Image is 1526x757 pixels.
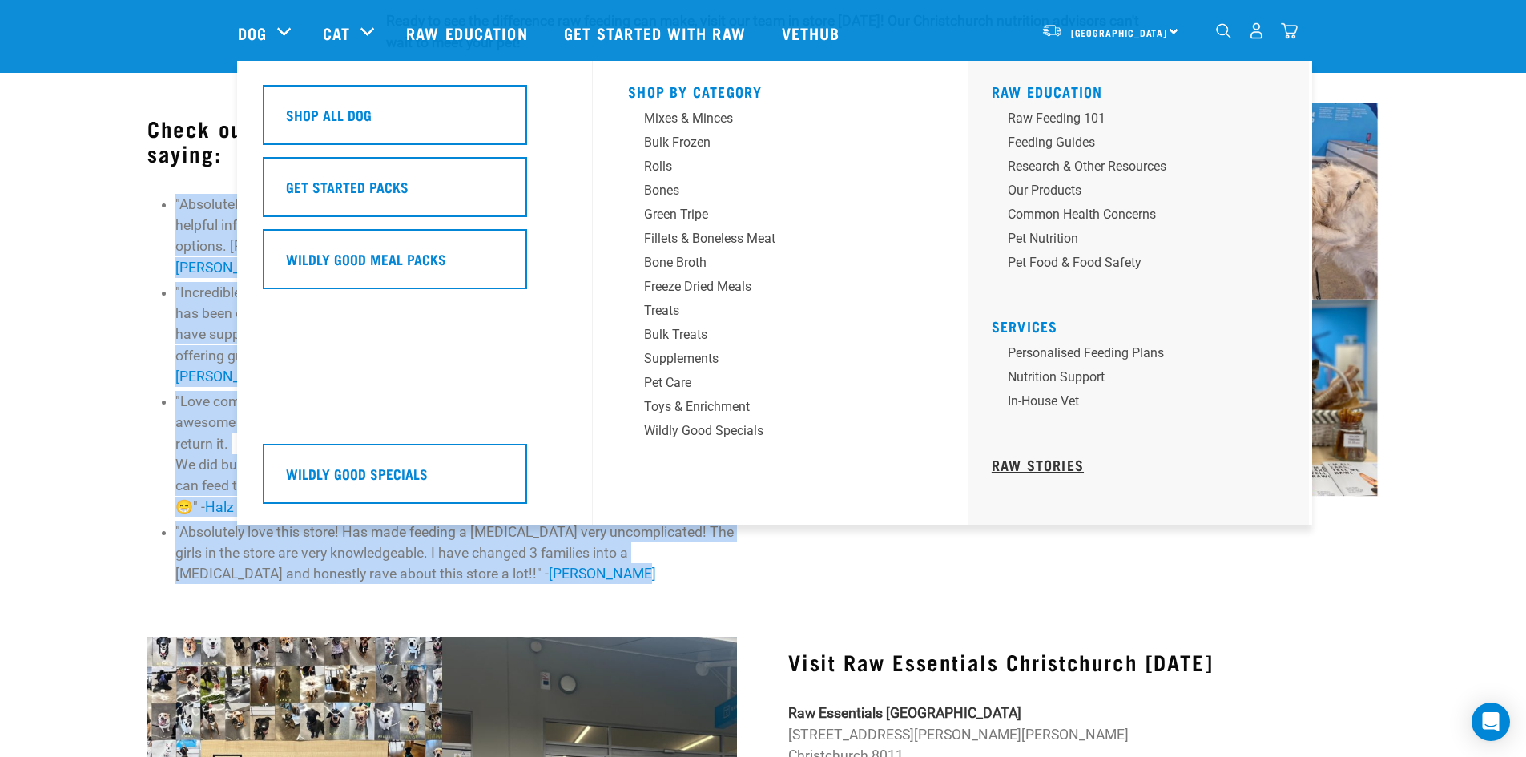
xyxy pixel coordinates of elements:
[628,301,932,325] a: Treats
[1281,22,1298,39] img: home-icon@2x.png
[992,392,1296,416] a: In-house vet
[1248,22,1265,39] img: user.png
[644,133,894,152] div: Bulk Frozen
[147,116,737,165] h3: Check out what our happy Christchurch customers are saying:
[788,650,1378,674] h3: Visit Raw Essentials Christchurch [DATE]
[1041,23,1063,38] img: van-moving.png
[628,229,932,253] a: Fillets & Boneless Meat
[205,499,259,515] a: Halz MD
[390,1,547,65] a: Raw Education
[628,157,932,181] a: Rolls
[263,229,567,301] a: Wildly Good Meal Packs
[644,421,894,441] div: Wildly Good Specials
[1008,229,1258,248] div: Pet Nutrition
[1008,157,1258,176] div: Research & Other Resources
[992,229,1296,253] a: Pet Nutrition
[175,282,737,388] li: "Incredible staff! They take so much care in their advice and follow-up support. My pup has been ...
[175,194,737,279] li: "Absolutely fantastic service from the two young [DEMOGRAPHIC_DATA] [DATE]. Very helpful informat...
[992,205,1296,229] a: Common Health Concerns
[628,133,932,157] a: Bulk Frozen
[644,301,894,320] div: Treats
[628,397,932,421] a: Toys & Enrichment
[992,87,1103,95] a: Raw Education
[628,109,932,133] a: Mixes & Minces
[644,157,894,176] div: Rolls
[628,181,932,205] a: Bones
[628,325,932,349] a: Bulk Treats
[548,1,766,65] a: Get started with Raw
[644,109,894,128] div: Mixes & Minces
[992,368,1296,392] a: Nutrition Support
[992,344,1296,368] a: Personalised Feeding Plans
[992,133,1296,157] a: Feeding Guides
[992,461,1084,469] a: Raw Stories
[175,521,737,585] li: "Absolutely love this store! Has made feeding a [MEDICAL_DATA] very uncomplicated! The girls in t...
[644,205,894,224] div: Green Tripe
[1008,181,1258,200] div: Our Products
[992,253,1296,277] a: Pet Food & Food Safety
[628,349,932,373] a: Supplements
[644,277,894,296] div: Freeze Dried Meals
[1216,23,1231,38] img: home-icon-1@2x.png
[286,248,446,269] h5: Wildly Good Meal Packs
[644,373,894,393] div: Pet Care
[1008,133,1258,152] div: Feeding Guides
[286,176,409,197] h5: Get Started Packs
[1008,253,1258,272] div: Pet Food & Food Safety
[323,21,350,45] a: Cat
[238,21,267,45] a: Dog
[644,253,894,272] div: Bone Broth
[1071,30,1168,35] span: [GEOGRAPHIC_DATA]
[992,181,1296,205] a: Our Products
[263,444,567,516] a: Wildly Good Specials
[628,421,932,445] a: Wildly Good Specials
[175,260,283,276] a: [PERSON_NAME]
[628,277,932,301] a: Freeze Dried Meals
[263,85,567,157] a: Shop All Dog
[286,104,372,125] h5: Shop All Dog
[992,157,1296,181] a: Research & Other Resources
[1472,703,1510,741] div: Open Intercom Messenger
[644,229,894,248] div: Fillets & Boneless Meat
[644,325,894,344] div: Bulk Treats
[992,109,1296,133] a: Raw Feeding 101
[628,373,932,397] a: Pet Care
[628,205,932,229] a: Green Tripe
[644,397,894,417] div: Toys & Enrichment
[628,253,932,277] a: Bone Broth
[1008,109,1258,128] div: Raw Feeding 101
[175,391,737,517] li: "Love come here! Staff are always fantastic. When we started to feed our cats, it was awesome to ...
[175,368,283,385] a: [PERSON_NAME]
[644,181,894,200] div: Bones
[549,566,656,582] a: [PERSON_NAME]
[766,1,860,65] a: Vethub
[1008,205,1258,224] div: Common Health Concerns
[286,463,428,484] h5: Wildly Good Specials
[263,157,567,229] a: Get Started Packs
[628,83,932,96] h5: Shop By Category
[788,705,1021,721] strong: Raw Essentials [GEOGRAPHIC_DATA]
[644,349,894,368] div: Supplements
[992,318,1296,331] h5: Services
